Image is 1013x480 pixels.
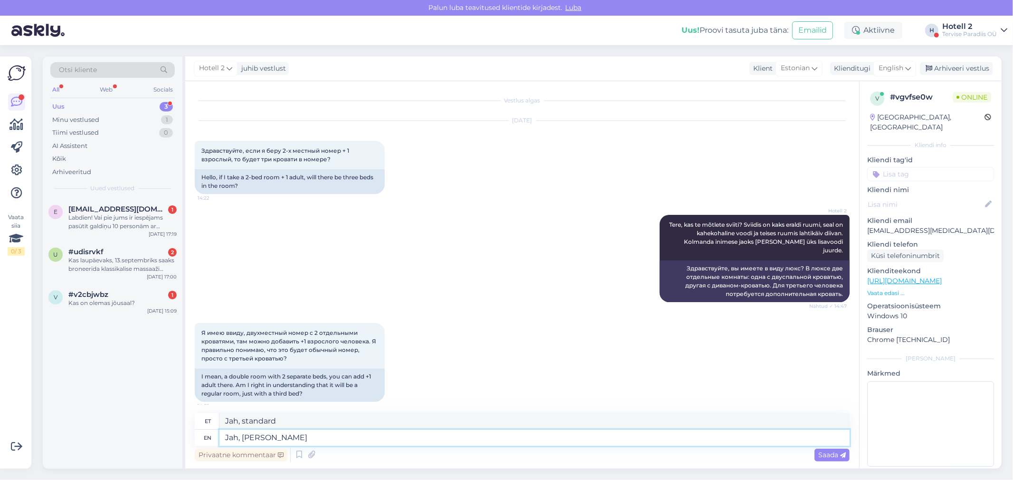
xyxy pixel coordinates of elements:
[870,112,985,132] div: [GEOGRAPHIC_DATA], [GEOGRAPHIC_DATA]
[168,205,177,214] div: 1
[195,449,287,462] div: Privaatne kommentaar
[147,273,177,280] div: [DATE] 17:00
[168,248,177,257] div: 2
[867,301,994,311] p: Operatsioonisüsteem
[669,221,844,254] span: Tere, kas te mõtlete sviiti? Sviidis on kaks eraldi ruumi, seal on kahekohaline voodi ja teises r...
[953,92,991,102] span: Online
[53,251,58,258] span: u
[68,248,104,256] span: #udisrvkf
[91,184,135,193] span: Uued vestlused
[867,216,994,226] p: Kliendi email
[811,207,847,214] span: Hotell 2
[890,92,953,103] div: # vgvfse0w
[161,115,173,125] div: 1
[68,205,167,213] span: evita.millere-visa@inbox.lv
[867,335,994,345] p: Chrome [TECHNICAL_ID]
[147,307,177,314] div: [DATE] 15:09
[68,256,177,273] div: Kas laupäevaks, 13.septembriks saaks broneerida klassikalise massaaži [PERSON_NAME]?
[867,240,994,249] p: Kliendi telefon
[867,354,994,363] div: [PERSON_NAME]
[867,369,994,378] p: Märkmed
[920,62,993,75] div: Arhiveeri vestlus
[8,247,25,256] div: 0 / 3
[68,213,177,231] div: Labdien! Vai pie jums ir iespējams pasūtīt galdiņu 10 personām ar nelielām uzkodām un dzērieniem ...
[205,413,211,429] div: et
[201,329,378,362] span: Я имею ввиду, двухместный номер с 2 отдельными кроватями, там можно добавить +1 взрослого человек...
[844,22,902,39] div: Aktiivne
[219,413,850,429] textarea: Jah, standard
[563,3,585,12] span: Luba
[201,147,350,163] span: Здравствуйте, если я беру 2-х местный номер + 1 взрослый, то будет три кровати в номере?
[195,116,850,125] div: [DATE]
[809,303,847,310] span: Nähtud ✓ 14:47
[867,249,944,262] div: Küsi telefoninumbrit
[925,24,938,37] div: H
[160,102,173,111] div: 3
[149,231,177,238] div: [DATE] 17:19
[942,23,1007,38] a: Hotell 2Tervise Paradiis OÜ
[159,128,173,138] div: 0
[237,64,286,74] div: juhib vestlust
[52,141,87,151] div: AI Assistent
[52,115,99,125] div: Minu vestlused
[59,65,97,75] span: Otsi kliente
[867,311,994,321] p: Windows 10
[50,83,61,96] div: All
[879,63,903,74] span: English
[68,299,177,307] div: Kas on olemas jõusaal?
[682,25,788,36] div: Proovi tasuta juba täna:
[195,169,385,194] div: Hello, if I take a 2-bed room + 1 adult, will there be three beds in the room?
[195,369,385,402] div: I mean, a double room with 2 separate beds, you can add +1 adult there. Am I right in understandi...
[98,83,115,96] div: Web
[52,128,99,138] div: Tiimi vestlused
[68,290,108,299] span: #v2cbjwbz
[749,64,773,74] div: Klient
[8,213,25,256] div: Vaata siia
[830,64,871,74] div: Klienditugi
[875,95,879,102] span: v
[198,194,233,202] span: 14:22
[942,23,997,30] div: Hotell 2
[867,266,994,276] p: Klienditeekond
[867,155,994,165] p: Kliendi tag'id
[52,167,91,177] div: Arhiveeritud
[219,430,850,446] textarea: Jah, [PERSON_NAME]
[868,199,983,210] input: Lisa nimi
[867,185,994,195] p: Kliendi nimi
[52,154,66,164] div: Kõik
[198,402,233,409] span: 14:52
[168,291,177,299] div: 1
[204,430,212,446] div: en
[52,102,65,111] div: Uus
[867,167,994,181] input: Lisa tag
[54,294,57,301] span: v
[867,226,994,236] p: [EMAIL_ADDRESS][MEDICAL_DATA][DOMAIN_NAME]
[199,63,225,74] span: Hotell 2
[54,208,57,215] span: e
[781,63,810,74] span: Estonian
[867,141,994,149] div: Kliendi info
[867,325,994,335] p: Brauser
[195,96,850,105] div: Vestlus algas
[942,30,997,38] div: Tervise Paradiis OÜ
[151,83,175,96] div: Socials
[867,289,994,297] p: Vaata edasi ...
[792,21,833,39] button: Emailid
[818,451,846,459] span: Saada
[682,26,700,35] b: Uus!
[8,64,26,82] img: Askly Logo
[660,260,850,302] div: Здравствуйте, вы имеете в виду люкс? В люксе две отдельные комнаты: одна с двуспальной кроватью, ...
[867,277,942,285] a: [URL][DOMAIN_NAME]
